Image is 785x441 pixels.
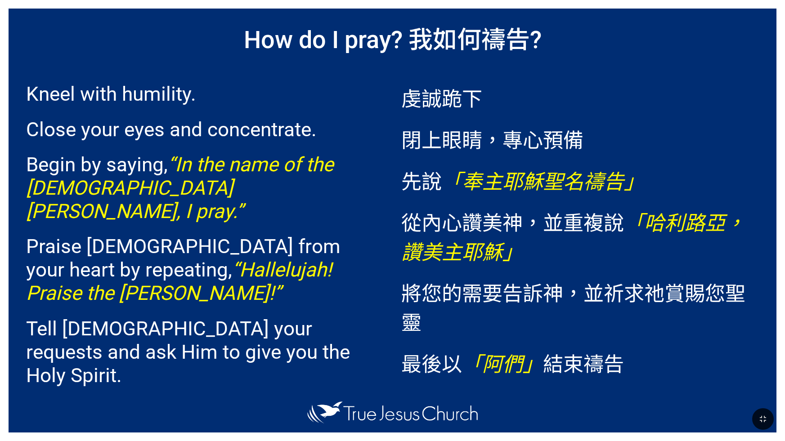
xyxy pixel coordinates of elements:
[401,124,759,153] p: 閉上眼睛，專心預備
[401,211,745,264] em: 「哈利路亞，讚美主耶穌」
[26,82,384,106] p: Kneel with humility.
[462,352,543,376] em: 「阿們」
[401,83,759,112] p: 虔誠跪下
[401,165,759,195] p: 先說
[442,170,644,194] em: 「奉主耶穌聖名禱告」
[9,9,776,66] h1: How do I pray? 我如何禱告?
[26,235,384,305] p: Praise [DEMOGRAPHIC_DATA] from your heart by repeating,
[26,118,384,141] p: Close your eyes and concentrate.
[26,153,333,223] em: “In the name of the [DEMOGRAPHIC_DATA][PERSON_NAME], I pray.”
[401,277,759,336] p: 將您的需要告訴神，並祈求祂賞賜您聖靈
[26,258,332,305] em: “Hallelujah! Praise the [PERSON_NAME]!”
[401,207,759,265] p: 從內心讚美神，並重複說
[401,348,759,377] p: 最後以 結束禱告
[26,317,384,387] p: Tell [DEMOGRAPHIC_DATA] your requests and ask Him to give you the Holy Spirit.
[26,153,384,223] p: Begin by saying,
